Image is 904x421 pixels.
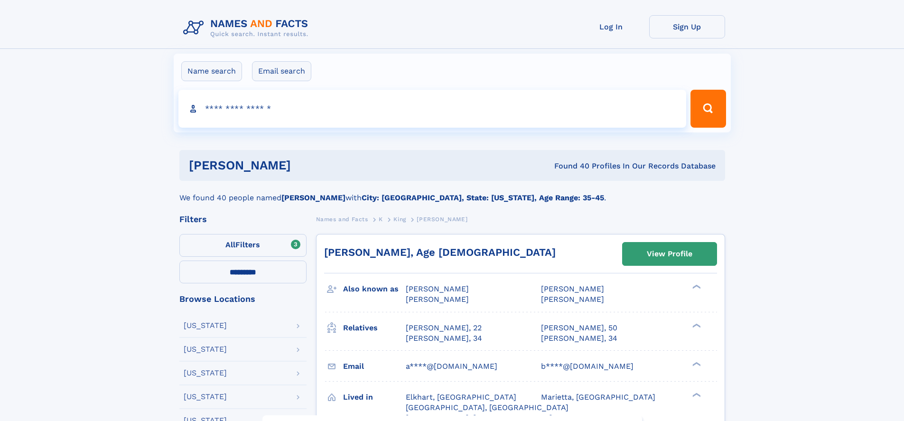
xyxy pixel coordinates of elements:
span: Elkhart, [GEOGRAPHIC_DATA] [406,393,516,402]
a: Names and Facts [316,213,368,225]
input: search input [178,90,687,128]
span: [PERSON_NAME] [541,284,604,293]
div: ❯ [690,392,701,398]
div: [US_STATE] [184,346,227,353]
div: ❯ [690,284,701,290]
div: Filters [179,215,307,224]
div: We found 40 people named with . [179,181,725,204]
label: Filters [179,234,307,257]
a: [PERSON_NAME], 34 [541,333,617,344]
div: View Profile [647,243,692,265]
span: [PERSON_NAME] [417,216,467,223]
a: [PERSON_NAME], 34 [406,333,482,344]
span: K [379,216,383,223]
b: [PERSON_NAME] [281,193,345,202]
a: [PERSON_NAME], Age [DEMOGRAPHIC_DATA] [324,246,556,258]
a: Log In [573,15,649,38]
span: All [225,240,235,249]
a: [PERSON_NAME], 22 [406,323,482,333]
a: K [379,213,383,225]
label: Name search [181,61,242,81]
span: [PERSON_NAME] [541,295,604,304]
div: [US_STATE] [184,393,227,401]
h1: [PERSON_NAME] [189,159,423,171]
span: [PERSON_NAME] [406,284,469,293]
img: Logo Names and Facts [179,15,316,41]
button: Search Button [690,90,726,128]
a: King [393,213,406,225]
a: View Profile [623,243,717,265]
span: [GEOGRAPHIC_DATA], [GEOGRAPHIC_DATA] [406,403,568,412]
b: City: [GEOGRAPHIC_DATA], State: [US_STATE], Age Range: 35-45 [362,193,604,202]
h3: Relatives [343,320,406,336]
a: Sign Up [649,15,725,38]
div: [US_STATE] [184,322,227,329]
h3: Also known as [343,281,406,297]
a: [PERSON_NAME], 50 [541,323,617,333]
span: King [393,216,406,223]
div: Found 40 Profiles In Our Records Database [422,161,716,171]
h3: Lived in [343,389,406,405]
div: ❯ [690,322,701,328]
label: Email search [252,61,311,81]
span: [PERSON_NAME] [406,295,469,304]
span: Marietta, [GEOGRAPHIC_DATA] [541,393,655,402]
h3: Email [343,358,406,374]
div: ❯ [690,361,701,367]
div: Browse Locations [179,295,307,303]
div: [US_STATE] [184,369,227,377]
